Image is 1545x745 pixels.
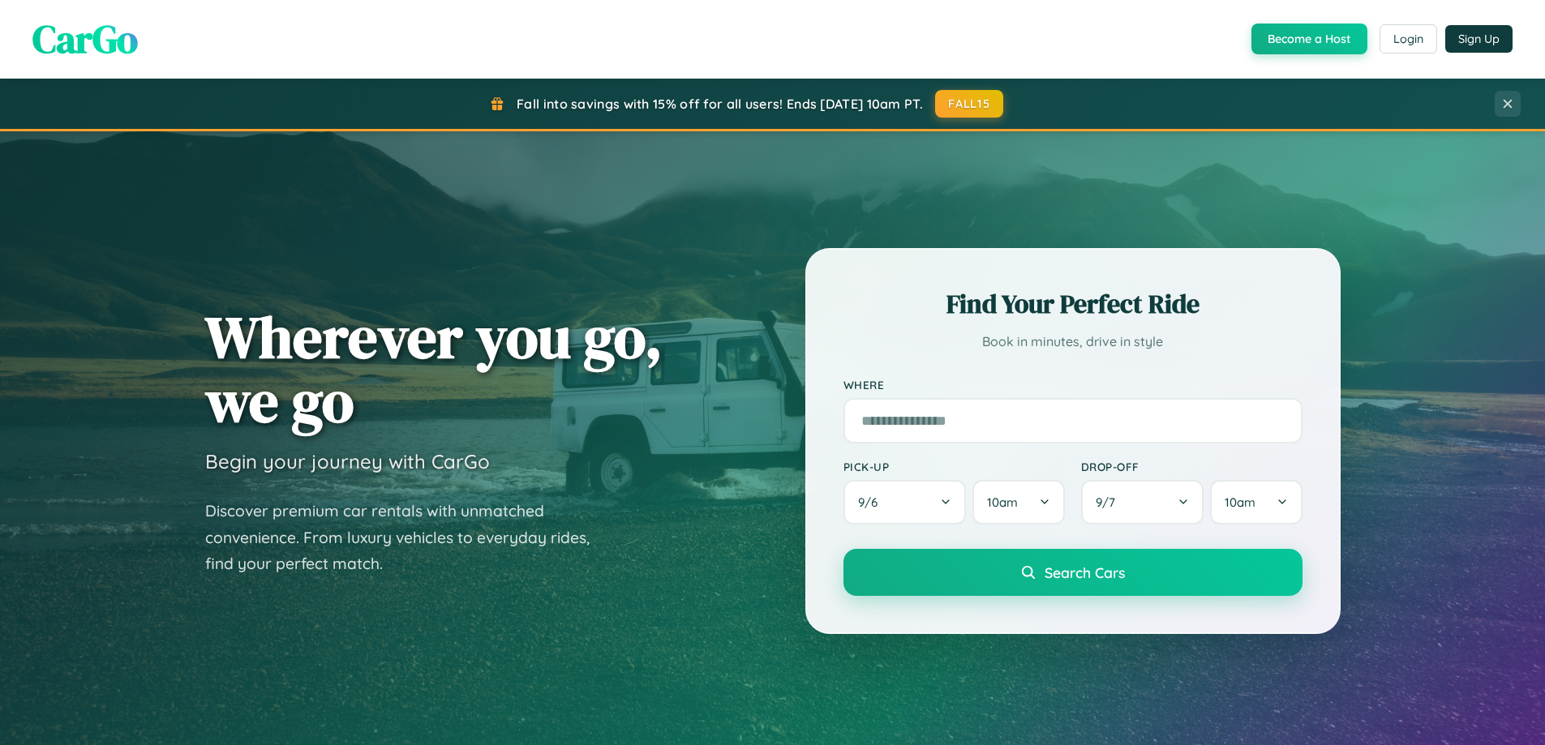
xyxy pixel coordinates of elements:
[972,480,1064,524] button: 10am
[858,495,886,510] span: 9 / 6
[1096,495,1123,510] span: 9 / 7
[1081,480,1204,524] button: 9/7
[1380,24,1437,54] button: Login
[843,286,1303,322] h2: Find Your Perfect Ride
[1210,480,1302,524] button: 10am
[843,330,1303,353] p: Book in minutes, drive in style
[517,96,923,112] span: Fall into savings with 15% off for all users! Ends [DATE] 10am PT.
[987,495,1018,510] span: 10am
[843,378,1303,392] label: Where
[935,90,1003,118] button: FALL15
[205,449,490,473] h3: Begin your journey with CarGo
[1445,25,1513,53] button: Sign Up
[843,460,1065,473] label: Pick-up
[843,549,1303,596] button: Search Cars
[1225,495,1255,510] span: 10am
[843,480,967,524] button: 9/6
[205,305,663,433] h1: Wherever you go, we go
[205,498,611,577] p: Discover premium car rentals with unmatched convenience. From luxury vehicles to everyday rides, ...
[1251,24,1367,54] button: Become a Host
[1081,460,1303,473] label: Drop-off
[32,12,138,66] span: CarGo
[1045,563,1125,581] span: Search Cars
